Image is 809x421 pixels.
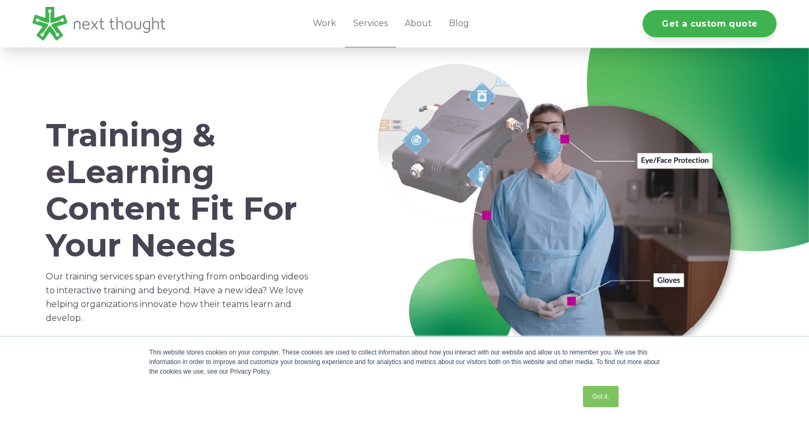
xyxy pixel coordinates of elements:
a: Got it. [583,386,618,407]
a: Get a custom quote [643,10,777,37]
span: Training & eLearning Content Fit For Your Needs [46,115,297,265]
span: Our training services span everything from onboarding videos to interactive training and beyond. ... [46,271,308,323]
div: This website stores cookies on your computer. These cookies are used to collect information about... [149,348,660,376]
img: Services [378,64,750,380]
img: LG - NextThought Logo [32,7,165,40]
